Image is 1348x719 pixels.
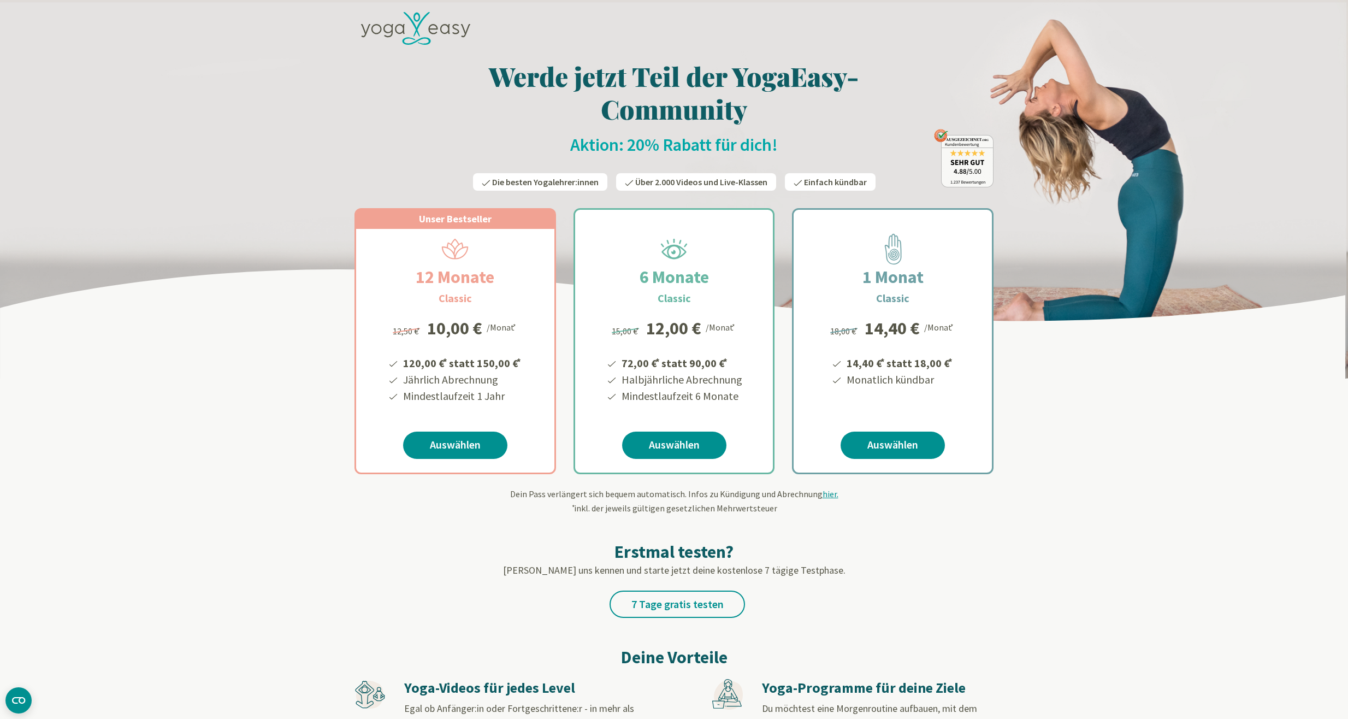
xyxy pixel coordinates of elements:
[404,679,635,697] h3: Yoga-Videos für jedes Level
[845,372,954,388] li: Monatlich kündbar
[419,213,492,225] span: Unser Bestseller
[389,264,521,290] h2: 12 Monate
[658,290,691,307] h3: Classic
[401,372,523,388] li: Jährlich Abrechnung
[635,176,767,187] span: Über 2.000 Videos und Live-Klassen
[403,432,507,459] a: Auswählen
[393,326,422,337] span: 12,50 €
[401,353,523,372] li: 120,00 € statt 150,00 €
[610,591,745,618] a: 7 Tage gratis testen
[823,488,838,499] span: hier.
[934,129,994,187] img: ausgezeichnet_badge.png
[845,353,954,372] li: 14,40 € statt 18,00 €
[620,388,742,404] li: Mindestlaufzeit 6 Monate
[865,320,920,337] div: 14,40 €
[354,60,994,125] h1: Werde jetzt Teil der YogaEasy-Community
[439,290,472,307] h3: Classic
[613,264,735,290] h2: 6 Monate
[841,432,945,459] a: Auswählen
[354,644,994,670] h2: Deine Vorteile
[354,134,994,156] h2: Aktion: 20% Rabatt für dich!
[646,320,701,337] div: 12,00 €
[622,432,726,459] a: Auswählen
[354,563,994,577] p: [PERSON_NAME] uns kennen und starte jetzt deine kostenlose 7 tägige Testphase.
[427,320,482,337] div: 10,00 €
[612,326,641,337] span: 15,00 €
[571,503,777,514] span: inkl. der jeweils gültigen gesetzlichen Mehrwertsteuer
[924,320,955,334] div: /Monat
[804,176,867,187] span: Einfach kündbar
[492,176,599,187] span: Die besten Yogalehrer:innen
[830,326,859,337] span: 18,00 €
[836,264,950,290] h2: 1 Monat
[620,353,742,372] li: 72,00 € statt 90,00 €
[762,679,992,697] h3: Yoga-Programme für deine Ziele
[354,487,994,515] div: Dein Pass verlängert sich bequem automatisch. Infos zu Kündigung und Abrechnung
[487,320,518,334] div: /Monat
[620,372,742,388] li: Halbjährliche Abrechnung
[876,290,909,307] h3: Classic
[706,320,737,334] div: /Monat
[5,687,32,714] button: CMP-Widget öffnen
[354,541,994,563] h2: Erstmal testen?
[401,388,523,404] li: Mindestlaufzeit 1 Jahr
